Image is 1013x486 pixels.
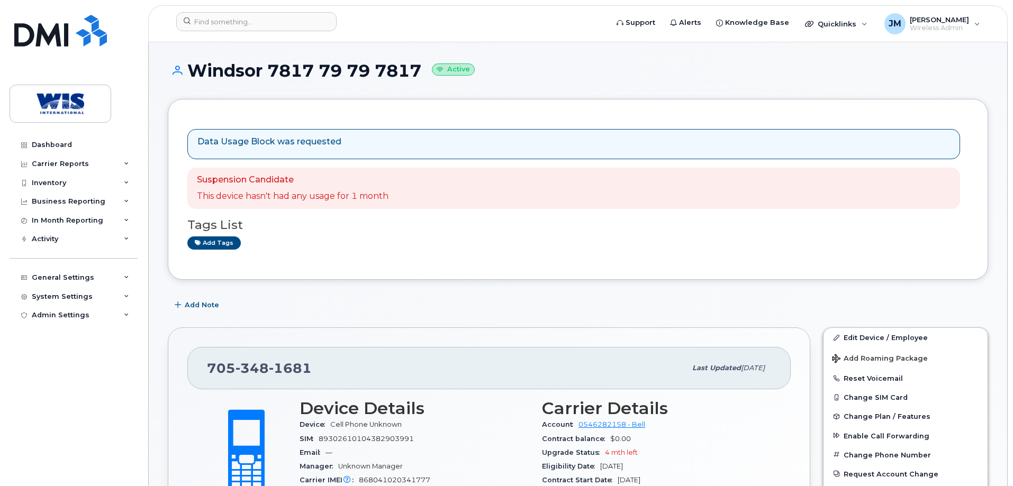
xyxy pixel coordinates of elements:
span: [DATE] [600,462,623,470]
span: 4 mth left [605,448,638,456]
button: Add Note [168,296,228,315]
button: Request Account Change [824,464,988,483]
button: Enable Call Forwarding [824,426,988,445]
small: Active [432,63,475,76]
button: Add Roaming Package [824,347,988,369]
span: Upgrade Status [542,448,605,456]
a: 0546282158 - Bell [578,420,645,428]
button: Reset Voicemail [824,369,988,388]
span: $0.00 [610,435,631,443]
span: Contract balance [542,435,610,443]
span: Enable Call Forwarding [844,432,929,439]
span: Unknown Manager [338,462,403,470]
span: 348 [236,360,269,376]
button: Change Phone Number [824,445,988,464]
h1: Windsor 7817 79 79 7817 [168,61,988,80]
span: Add Roaming Package [832,354,928,364]
p: This device hasn't had any usage for 1 month [197,190,388,203]
span: Last updated [692,364,741,372]
p: Suspension Candidate [197,174,388,186]
span: 1681 [269,360,312,376]
a: Edit Device / Employee [824,328,988,347]
span: Change Plan / Features [844,412,930,420]
h3: Carrier Details [542,399,772,418]
span: Carrier IMEI [300,476,359,484]
span: Manager [300,462,338,470]
button: Change SIM Card [824,388,988,407]
span: Email [300,448,325,456]
span: 705 [207,360,312,376]
span: Cell Phone Unknown [330,420,402,428]
span: Contract Start Date [542,476,618,484]
span: SIM [300,435,319,443]
h3: Device Details [300,399,529,418]
span: [DATE] [618,476,640,484]
p: Data Usage Block was requested [197,136,341,148]
span: Eligibility Date [542,462,600,470]
span: — [325,448,332,456]
h3: Tags List [187,218,969,232]
span: [DATE] [741,364,765,372]
button: Change Plan / Features [824,407,988,426]
span: 868041020341777 [359,476,430,484]
span: 89302610104382903991 [319,435,414,443]
span: Account [542,420,578,428]
span: Add Note [185,300,219,310]
a: Add tags [187,236,241,250]
span: Device [300,420,330,428]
